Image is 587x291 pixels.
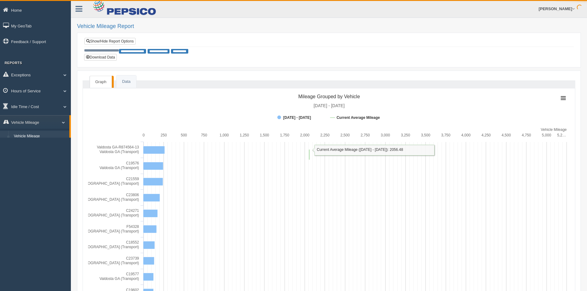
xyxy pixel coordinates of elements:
text: 4,000 [461,133,471,137]
tspan: C23739 [126,256,139,261]
tspan: Valdosta GA (Transport) [100,277,139,281]
tspan: [DATE] - [DATE] [283,115,311,120]
tspan: C21559 [126,177,139,181]
a: Show/Hide Report Options [84,38,136,45]
a: Vehicle Mileage [11,131,69,142]
text: 5,000 [542,133,551,137]
text: 3,000 [381,133,390,137]
text: 2,000 [300,133,309,137]
tspan: C24271 [126,208,139,213]
tspan: Jacksonville [GEOGRAPHIC_DATA] (Transport) [60,245,139,249]
text: 1,250 [240,133,249,137]
text: 4,750 [522,133,531,137]
text: 3,750 [441,133,450,137]
text: 750 [201,133,207,137]
button: Download Data [84,54,117,61]
tspan: Jacksonville [GEOGRAPHIC_DATA] (Transport) [60,181,139,186]
tspan: Current Average Mileage [336,115,380,120]
text: 4,500 [502,133,511,137]
text: 250 [161,133,167,137]
tspan: F54328 [126,224,139,229]
text: 500 [181,133,187,137]
tspan: C18552 [126,240,139,245]
tspan: C19576 [126,161,139,165]
h2: Vehicle Mileage Report [77,23,581,30]
tspan: Valdosta GA (Transport) [100,166,139,170]
tspan: Jacksonville [GEOGRAPHIC_DATA] (Transport) [60,213,139,217]
text: 0 [143,133,145,137]
tspan: Jacksonville [GEOGRAPHIC_DATA] (Transport) [60,229,139,233]
text: 1,000 [220,133,229,137]
tspan: Vehicle Mileage [541,127,567,132]
tspan: Valdosta GA-R874564-13 [97,145,139,149]
tspan: C19577 [126,272,139,276]
tspan: Mileage Grouped by Vehicle [298,94,360,99]
tspan: Valdosta GA (Transport) [100,150,139,154]
tspan: Jacksonville [GEOGRAPHIC_DATA] (Transport) [60,197,139,202]
text: 2,250 [320,133,329,137]
text: 3,250 [401,133,410,137]
tspan: 5,2… [557,133,566,137]
text: 3,500 [421,133,430,137]
a: Data [116,75,136,88]
text: 2,500 [340,133,350,137]
tspan: C23806 [126,193,139,197]
text: 1,750 [280,133,289,137]
tspan: [DATE] - [DATE] [314,103,345,108]
text: 4,250 [481,133,491,137]
tspan: Jacksonville [GEOGRAPHIC_DATA] (Transport) [60,261,139,265]
text: 2,750 [361,133,370,137]
text: 1,500 [260,133,269,137]
a: Graph [90,76,112,88]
